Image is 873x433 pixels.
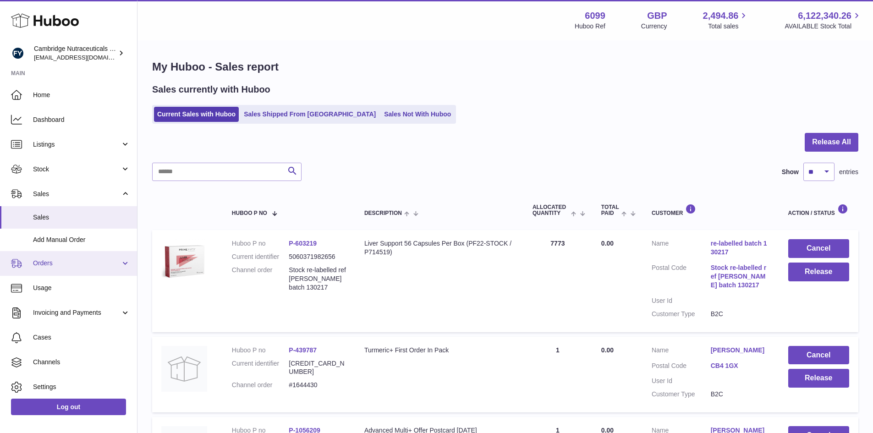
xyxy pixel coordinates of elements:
[647,10,667,22] strong: GBP
[652,377,711,385] dt: User Id
[232,239,289,248] dt: Huboo P no
[289,346,317,354] a: P-439787
[33,308,121,317] span: Invoicing and Payments
[34,54,135,61] span: [EMAIL_ADDRESS][DOMAIN_NAME]
[785,10,862,31] a: 6,122,340.26 AVAILABLE Stock Total
[232,210,267,216] span: Huboo P no
[703,10,739,22] span: 2,494.86
[788,204,849,216] div: Action / Status
[33,358,130,367] span: Channels
[33,284,130,292] span: Usage
[711,310,770,318] dd: B2C
[34,44,116,62] div: Cambridge Nutraceuticals Ltd
[711,263,770,290] a: Stock re-labelled ref [PERSON_NAME] batch 130217
[232,346,289,355] dt: Huboo P no
[161,239,207,285] img: 60991720006793.jpg
[289,266,346,292] dd: Stock re-labelled ref [PERSON_NAME] batch 130217
[364,210,402,216] span: Description
[788,263,849,281] button: Release
[33,213,130,222] span: Sales
[711,239,770,257] a: re-labelled batch 130217
[652,204,770,216] div: Customer
[798,10,851,22] span: 6,122,340.26
[232,381,289,389] dt: Channel order
[289,359,346,377] dd: [CREDIT_CARD_NUMBER]
[711,362,770,370] a: CB4 1GX
[232,359,289,377] dt: Current identifier
[601,240,614,247] span: 0.00
[33,236,130,244] span: Add Manual Order
[33,140,121,149] span: Listings
[289,252,346,261] dd: 5060371982656
[788,369,849,388] button: Release
[289,240,317,247] a: P-603219
[652,346,711,357] dt: Name
[652,296,711,305] dt: User Id
[33,91,130,99] span: Home
[839,168,858,176] span: entries
[652,390,711,399] dt: Customer Type
[11,399,126,415] a: Log out
[652,310,711,318] dt: Customer Type
[523,337,592,413] td: 1
[33,190,121,198] span: Sales
[232,266,289,292] dt: Channel order
[33,333,130,342] span: Cases
[33,115,130,124] span: Dashboard
[154,107,239,122] a: Current Sales with Huboo
[33,259,121,268] span: Orders
[785,22,862,31] span: AVAILABLE Stock Total
[703,10,749,31] a: 2,494.86 Total sales
[641,22,667,31] div: Currency
[788,239,849,258] button: Cancel
[575,22,605,31] div: Huboo Ref
[381,107,454,122] a: Sales Not With Huboo
[711,390,770,399] dd: B2C
[33,165,121,174] span: Stock
[152,83,270,96] h2: Sales currently with Huboo
[601,204,619,216] span: Total paid
[152,60,858,74] h1: My Huboo - Sales report
[782,168,799,176] label: Show
[364,239,514,257] div: Liver Support 56 Capsules Per Box (PF22-STOCK / P714519)
[708,22,749,31] span: Total sales
[533,204,569,216] span: ALLOCATED Quantity
[652,263,711,292] dt: Postal Code
[805,133,858,152] button: Release All
[241,107,379,122] a: Sales Shipped From [GEOGRAPHIC_DATA]
[33,383,130,391] span: Settings
[601,346,614,354] span: 0.00
[161,346,207,392] img: no-photo.jpg
[232,252,289,261] dt: Current identifier
[585,10,605,22] strong: 6099
[711,346,770,355] a: [PERSON_NAME]
[364,346,514,355] div: Turmeric+ First Order In Pack
[289,381,346,389] dd: #1644430
[11,46,25,60] img: huboo@camnutra.com
[652,362,711,373] dt: Postal Code
[523,230,592,332] td: 7773
[788,346,849,365] button: Cancel
[652,239,711,259] dt: Name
